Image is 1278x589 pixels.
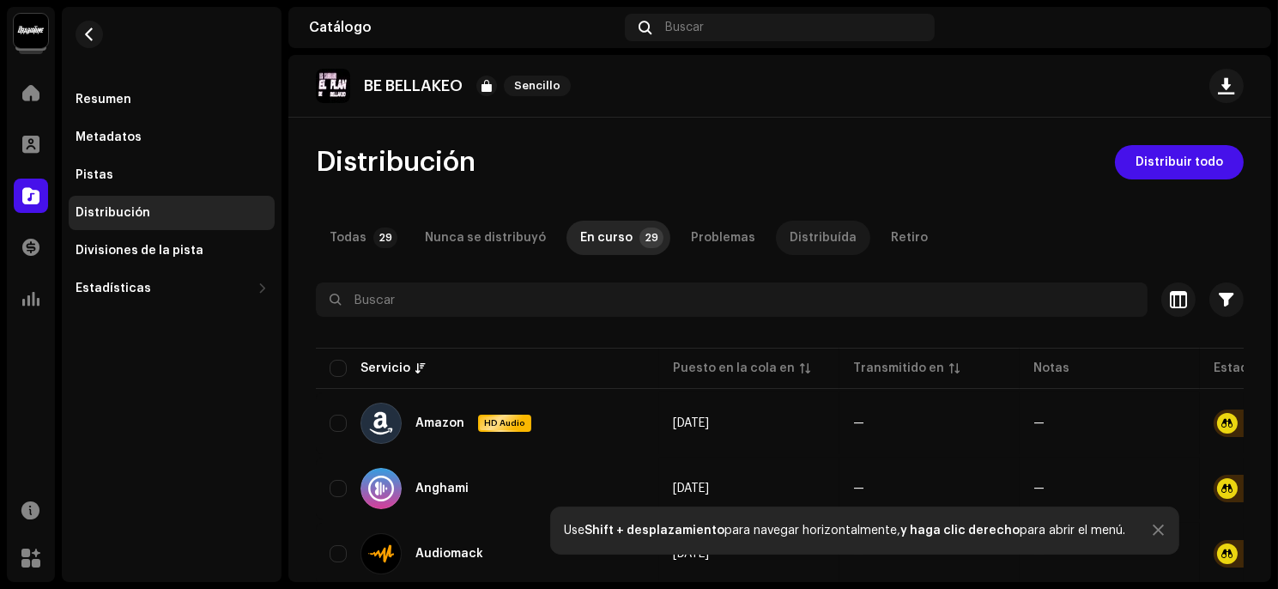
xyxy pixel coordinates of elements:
[69,82,275,117] re-m-nav-item: Resumen
[415,417,464,429] div: Amazon
[76,93,131,106] div: Resumen
[673,483,709,495] span: 9 oct 2025
[673,360,795,377] div: Puesto en la cola en
[69,158,275,192] re-m-nav-item: Pistas
[565,524,1126,537] div: Use para navegar horizontalmente, para abrir el menú.
[316,69,350,103] img: bd8530f5-2933-40dd-9b55-969c66bfe982
[69,271,275,306] re-m-nav-dropdown: Estadísticas
[69,234,275,268] re-m-nav-item: Divisiones de la pista
[1136,145,1223,179] span: Distribuir todo
[330,221,366,255] div: Todas
[76,131,142,144] div: Metadatos
[1115,145,1244,179] button: Distribuir todo
[415,483,469,495] div: Anghami
[853,360,944,377] div: Transmitido en
[316,282,1148,317] input: Buscar
[364,77,463,95] p: BE BELLAKEO
[853,483,864,495] span: —
[504,76,571,96] span: Sencillo
[891,221,928,255] div: Retiro
[580,221,633,255] div: En curso
[1223,14,1251,41] img: 2782cdda-71d9-4e83-9892-0bdfd16ac054
[425,221,546,255] div: Nunca se distribuyó
[69,196,275,230] re-m-nav-item: Distribución
[691,221,755,255] div: Problemas
[1033,417,1045,429] re-a-table-badge: —
[76,282,151,295] div: Estadísticas
[665,21,704,34] span: Buscar
[14,14,48,48] img: 10370c6a-d0e2-4592-b8a2-38f444b0ca44
[853,417,864,429] span: —
[585,525,725,537] strong: Shift + desplazamiento
[316,145,475,179] span: Distribución
[790,221,857,255] div: Distribuída
[415,548,483,560] div: Audiomack
[639,228,663,248] p-badge: 29
[69,120,275,155] re-m-nav-item: Metadatos
[360,360,410,377] div: Servicio
[901,525,1021,537] strong: y haga clic derecho
[373,228,397,248] p-badge: 29
[480,417,530,429] span: HD Audio
[309,21,618,34] div: Catálogo
[76,168,113,182] div: Pistas
[673,417,709,429] span: 9 oct 2025
[76,206,150,220] div: Distribución
[76,244,203,258] div: Divisiones de la pista
[1033,483,1045,495] re-a-table-badge: —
